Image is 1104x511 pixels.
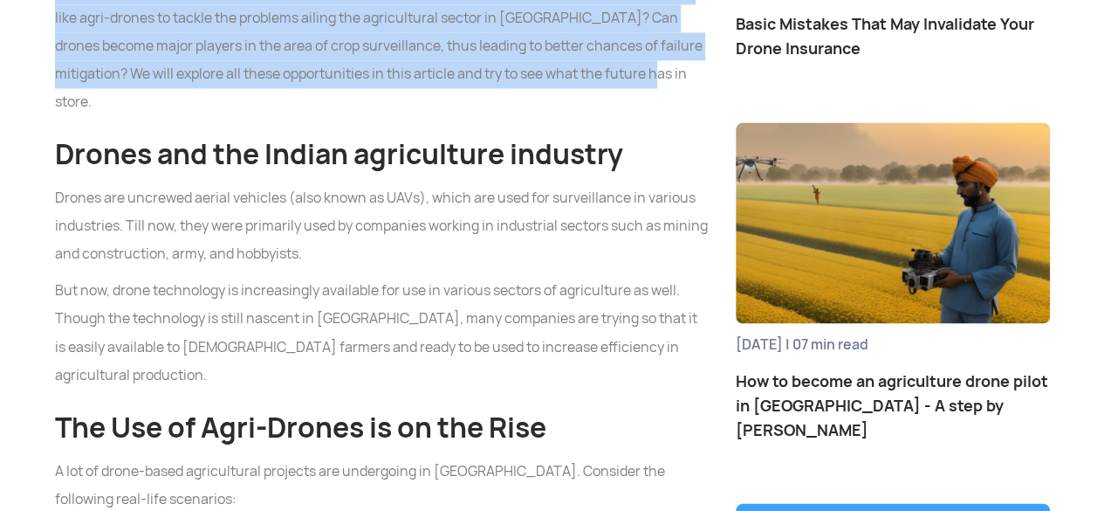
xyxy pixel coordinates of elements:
h3: Basic Mistakes That May Invalidate Your Drone Insurance [736,12,1050,61]
h2: The Use of Agri-Drones is on the Rise [55,406,710,448]
h2: Drones and the Indian agriculture industry [55,134,710,176]
img: FHow to become an agriculture drone pilot in India - A step by step guide [736,122,1050,323]
h3: How to become an agriculture drone pilot in [GEOGRAPHIC_DATA] - A step by [PERSON_NAME] [736,369,1050,442]
p: But now, drone technology is increasingly available for use in various sectors of agriculture as ... [55,277,710,389]
a: FHow to become an agriculture drone pilot in India - A step by step guide[DATE] | 07 min readHow ... [736,122,1050,442]
p: Drones are uncrewed aerial vehicles (also known as UAVs), which are used for surveillance in vari... [55,184,710,268]
span: [DATE] | 07 min read [736,337,1050,351]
